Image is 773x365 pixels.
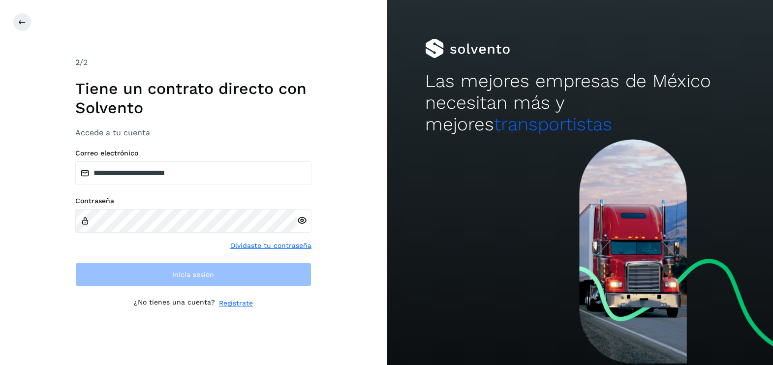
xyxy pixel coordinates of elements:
[75,149,311,157] label: Correo electrónico
[172,271,214,278] span: Inicia sesión
[75,128,311,137] h3: Accede a tu cuenta
[75,197,311,205] label: Contraseña
[75,263,311,286] button: Inicia sesión
[219,298,253,308] a: Regístrate
[75,57,311,68] div: /2
[134,298,215,308] p: ¿No tienes una cuenta?
[425,70,734,136] h2: Las mejores empresas de México necesitan más y mejores
[230,241,311,251] a: Olvidaste tu contraseña
[75,79,311,117] h1: Tiene un contrato directo con Solvento
[75,58,80,67] span: 2
[494,114,612,135] span: transportistas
